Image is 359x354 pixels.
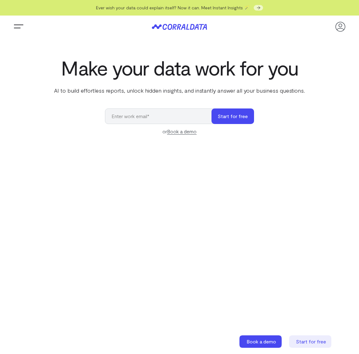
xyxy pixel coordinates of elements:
[53,57,306,79] h1: Make your data work for you
[12,21,25,33] button: Trigger Menu
[105,128,254,135] div: or
[211,108,254,124] button: Start for free
[296,338,326,344] span: Start for free
[53,86,306,94] p: AI to build effortless reports, unlock hidden insights, and instantly answer all your business qu...
[247,338,276,344] span: Book a demo
[167,128,197,135] a: Book a demo
[289,335,333,348] a: Start for free
[105,108,218,124] input: Enter work email*
[96,5,249,10] span: Ever wish your data could explain itself? Now it can. Meet Instant Insights 🪄
[239,335,283,348] a: Book a demo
